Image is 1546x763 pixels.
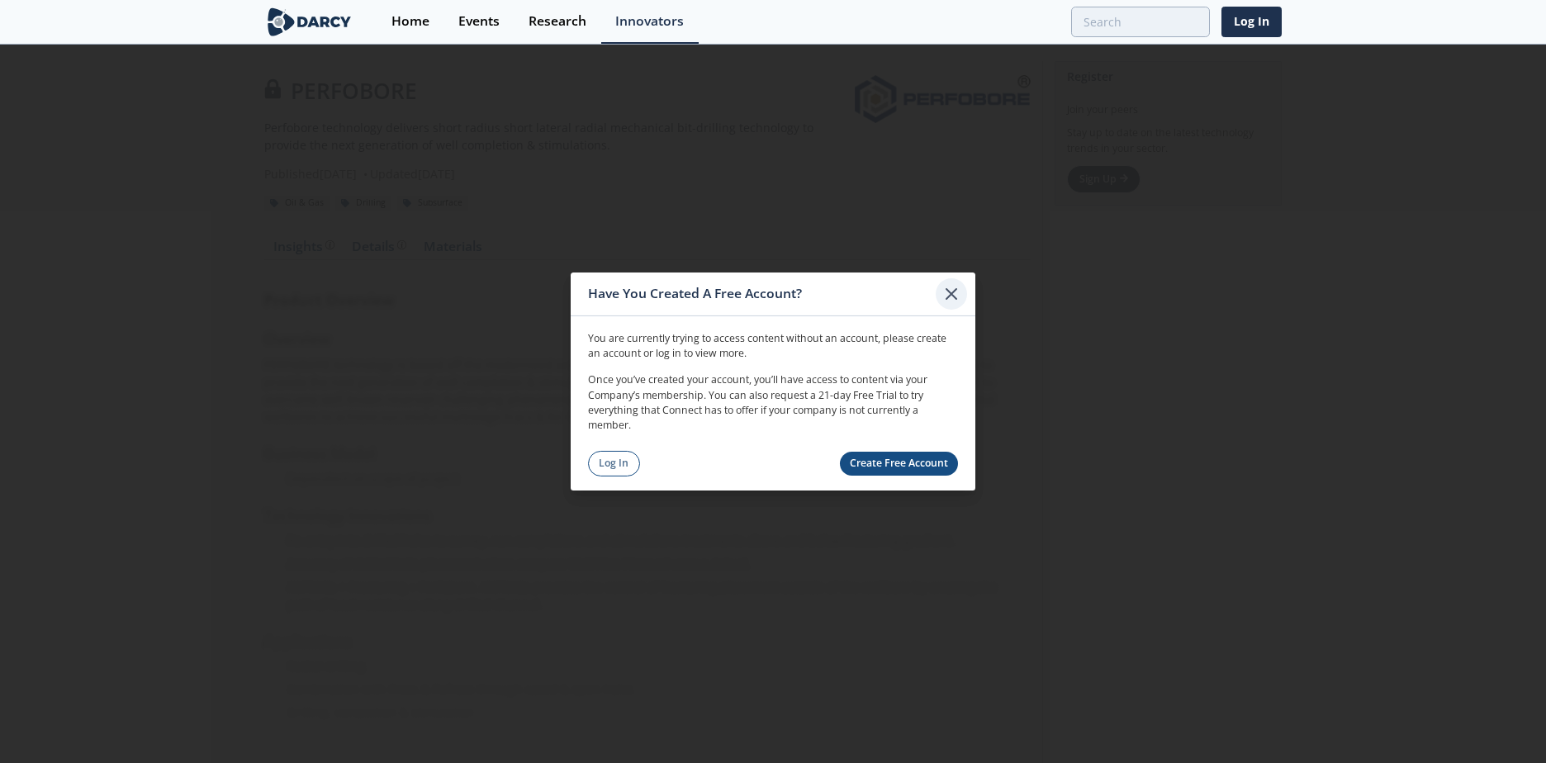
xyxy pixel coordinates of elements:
[588,330,958,361] p: You are currently trying to access content without an account, please create an account or log in...
[264,7,354,36] img: logo-wide.svg
[840,452,959,476] a: Create Free Account
[529,15,586,28] div: Research
[588,372,958,434] p: Once you’ve created your account, you’ll have access to content via your Company’s membership. Yo...
[588,278,936,310] div: Have You Created A Free Account?
[458,15,500,28] div: Events
[588,451,640,476] a: Log In
[391,15,429,28] div: Home
[1071,7,1210,37] input: Advanced Search
[615,15,684,28] div: Innovators
[1221,7,1282,37] a: Log In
